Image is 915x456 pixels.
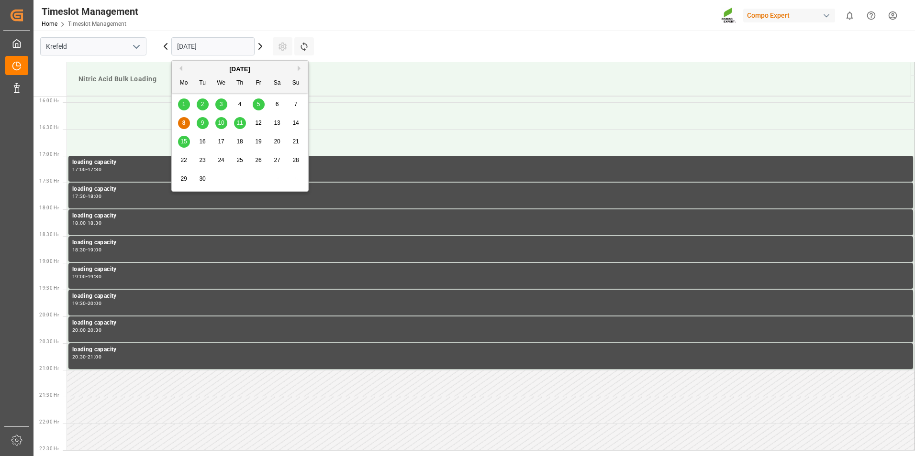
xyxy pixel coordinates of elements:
[274,119,280,126] span: 13
[178,173,190,185] div: Choose Monday, September 29th, 2025
[180,175,187,182] span: 29
[271,98,283,110] div: Choose Saturday, September 6th, 2025
[72,211,909,221] div: loading capacity
[199,157,205,163] span: 23
[88,355,101,359] div: 21:00
[215,98,227,110] div: Choose Wednesday, September 3rd, 2025
[129,39,143,54] button: open menu
[255,157,261,163] span: 26
[72,238,909,248] div: loading capacity
[172,65,308,74] div: [DATE]
[72,194,86,198] div: 17:30
[88,301,101,305] div: 20:00
[42,4,138,19] div: Timeslot Management
[253,154,265,166] div: Choose Friday, September 26th, 2025
[294,101,298,108] span: 7
[253,98,265,110] div: Choose Friday, September 5th, 2025
[72,328,86,332] div: 20:00
[178,136,190,148] div: Choose Monday, September 15th, 2025
[88,221,101,225] div: 18:30
[86,167,88,172] div: -
[72,318,909,328] div: loading capacity
[255,119,261,126] span: 12
[72,158,909,167] div: loading capacity
[276,101,279,108] span: 6
[39,178,59,184] span: 17:30 Hr
[86,248,88,252] div: -
[839,5,860,26] button: show 0 new notifications
[215,154,227,166] div: Choose Wednesday, September 24th, 2025
[86,221,88,225] div: -
[743,9,835,22] div: Compo Expert
[234,117,246,129] div: Choose Thursday, September 11th, 2025
[253,77,265,89] div: Fr
[234,77,246,89] div: Th
[234,154,246,166] div: Choose Thursday, September 25th, 2025
[290,154,302,166] div: Choose Sunday, September 28th, 2025
[253,117,265,129] div: Choose Friday, September 12th, 2025
[72,248,86,252] div: 18:30
[218,119,224,126] span: 10
[290,77,302,89] div: Su
[86,301,88,305] div: -
[220,101,223,108] span: 3
[178,117,190,129] div: Choose Monday, September 8th, 2025
[72,292,909,301] div: loading capacity
[86,328,88,332] div: -
[180,157,187,163] span: 22
[292,119,299,126] span: 14
[290,117,302,129] div: Choose Sunday, September 14th, 2025
[257,101,260,108] span: 5
[197,154,209,166] div: Choose Tuesday, September 23rd, 2025
[234,136,246,148] div: Choose Thursday, September 18th, 2025
[182,101,186,108] span: 1
[218,157,224,163] span: 24
[72,355,86,359] div: 20:30
[88,167,101,172] div: 17:30
[292,157,299,163] span: 28
[72,221,86,225] div: 18:00
[39,312,59,317] span: 20:00 Hr
[271,136,283,148] div: Choose Saturday, September 20th, 2025
[290,136,302,148] div: Choose Sunday, September 21st, 2025
[238,101,242,108] span: 4
[88,274,101,279] div: 19:30
[255,138,261,145] span: 19
[236,138,243,145] span: 18
[201,119,204,126] span: 9
[178,154,190,166] div: Choose Monday, September 22nd, 2025
[175,95,305,188] div: month 2025-09
[215,77,227,89] div: We
[72,167,86,172] div: 17:00
[42,21,57,27] a: Home
[236,119,243,126] span: 11
[860,5,882,26] button: Help Center
[39,125,59,130] span: 16:30 Hr
[178,98,190,110] div: Choose Monday, September 1st, 2025
[88,194,101,198] div: 18:00
[180,138,187,145] span: 15
[271,154,283,166] div: Choose Saturday, September 27th, 2025
[721,7,736,24] img: Screenshot%202023-09-29%20at%2010.02.21.png_1712312052.png
[39,232,59,237] span: 18:30 Hr
[218,138,224,145] span: 17
[171,37,255,55] input: DD.MM.YYYY
[75,70,903,88] div: Nitric Acid Bulk Loading
[86,355,88,359] div: -
[197,173,209,185] div: Choose Tuesday, September 30th, 2025
[271,77,283,89] div: Sa
[292,138,299,145] span: 21
[199,175,205,182] span: 30
[39,98,59,103] span: 16:00 Hr
[234,98,246,110] div: Choose Thursday, September 4th, 2025
[88,328,101,332] div: 20:30
[197,117,209,129] div: Choose Tuesday, September 9th, 2025
[215,136,227,148] div: Choose Wednesday, September 17th, 2025
[201,101,204,108] span: 2
[86,274,88,279] div: -
[72,345,909,355] div: loading capacity
[271,117,283,129] div: Choose Saturday, September 13th, 2025
[39,419,59,424] span: 22:00 Hr
[39,259,59,264] span: 19:00 Hr
[72,274,86,279] div: 19:00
